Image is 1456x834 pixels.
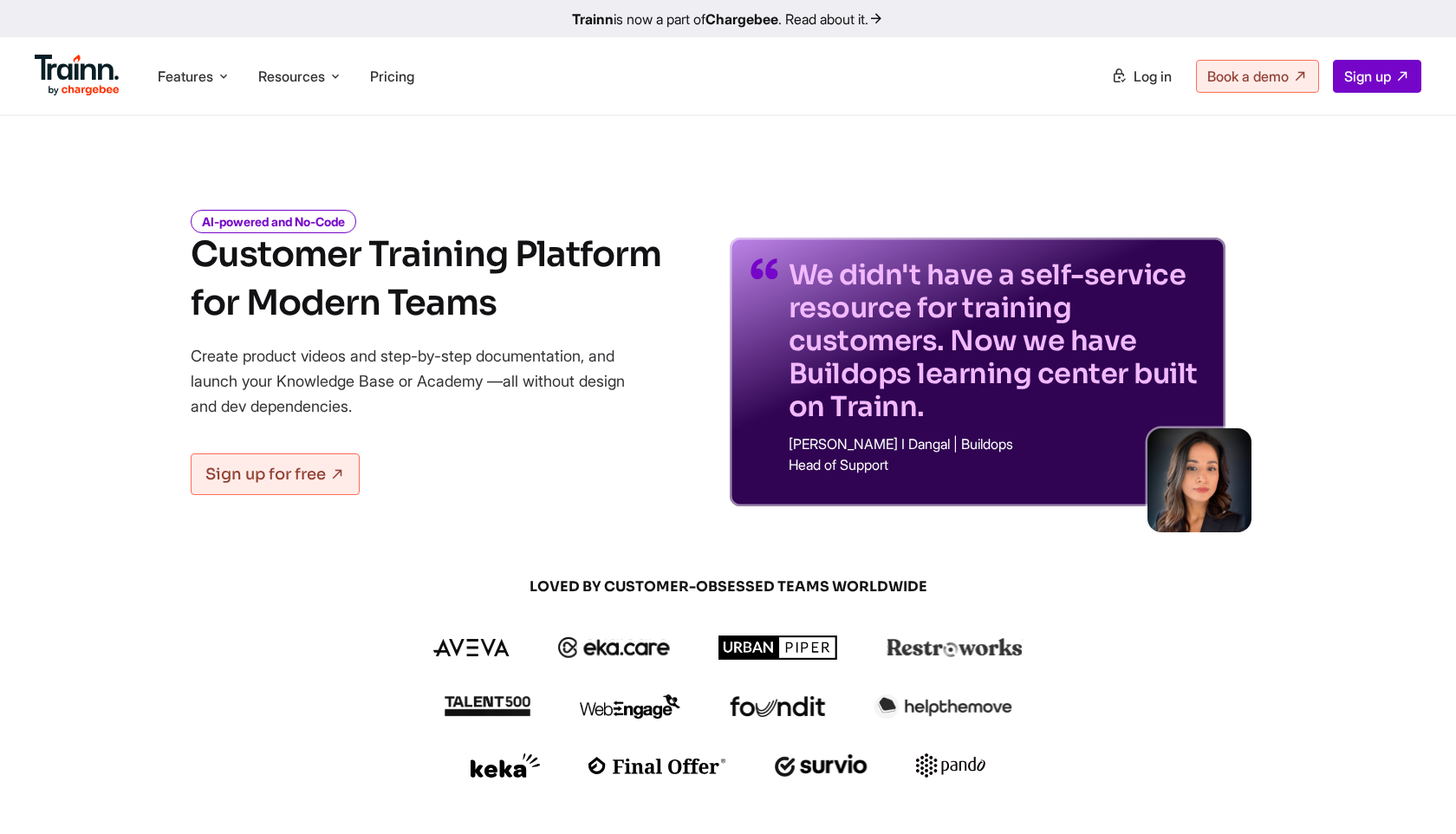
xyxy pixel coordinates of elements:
[433,639,510,656] img: aveva logo
[558,637,671,658] img: ekacare logo
[874,694,1012,719] img: helpthemove logo
[580,694,680,719] img: webengage logo
[1344,68,1391,85] span: Sign up
[588,757,726,774] img: finaloffer logo
[444,695,530,717] img: talent500 logo
[789,458,1205,472] p: Head of Support
[312,577,1144,596] span: LOVED BY CUSTOMER-OBSESSED TEAMS WORLDWIDE
[191,210,356,233] i: AI-powered and No-Code
[789,258,1205,423] p: We didn't have a self-service resource for training customers. Now we have Buildops learning cent...
[1333,60,1421,93] a: Sign up
[729,696,826,717] img: foundit logo
[258,67,325,86] span: Resources
[1134,68,1172,85] span: Log in
[1101,61,1182,92] a: Log in
[1196,60,1319,93] a: Book a demo
[471,753,540,778] img: keka logo
[775,754,868,777] img: survio logo
[1207,68,1289,85] span: Book a demo
[158,67,213,86] span: Features
[705,10,778,28] b: Chargebee
[789,437,1205,451] p: [PERSON_NAME] I Dangal | Buildops
[191,453,360,495] a: Sign up for free
[1147,428,1251,532] img: sabina-buildops.d2e8138.png
[191,343,650,419] p: Create product videos and step-by-step documentation, and launch your Knowledge Base or Academy —...
[916,753,985,778] img: pando logo
[887,638,1023,657] img: restroworks logo
[572,10,614,28] b: Trainn
[751,258,778,279] img: quotes-purple.41a7099.svg
[718,635,838,660] img: urbanpiper logo
[35,55,120,96] img: Trainn Logo
[370,68,414,85] a: Pricing
[191,231,661,328] h1: Customer Training Platform for Modern Teams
